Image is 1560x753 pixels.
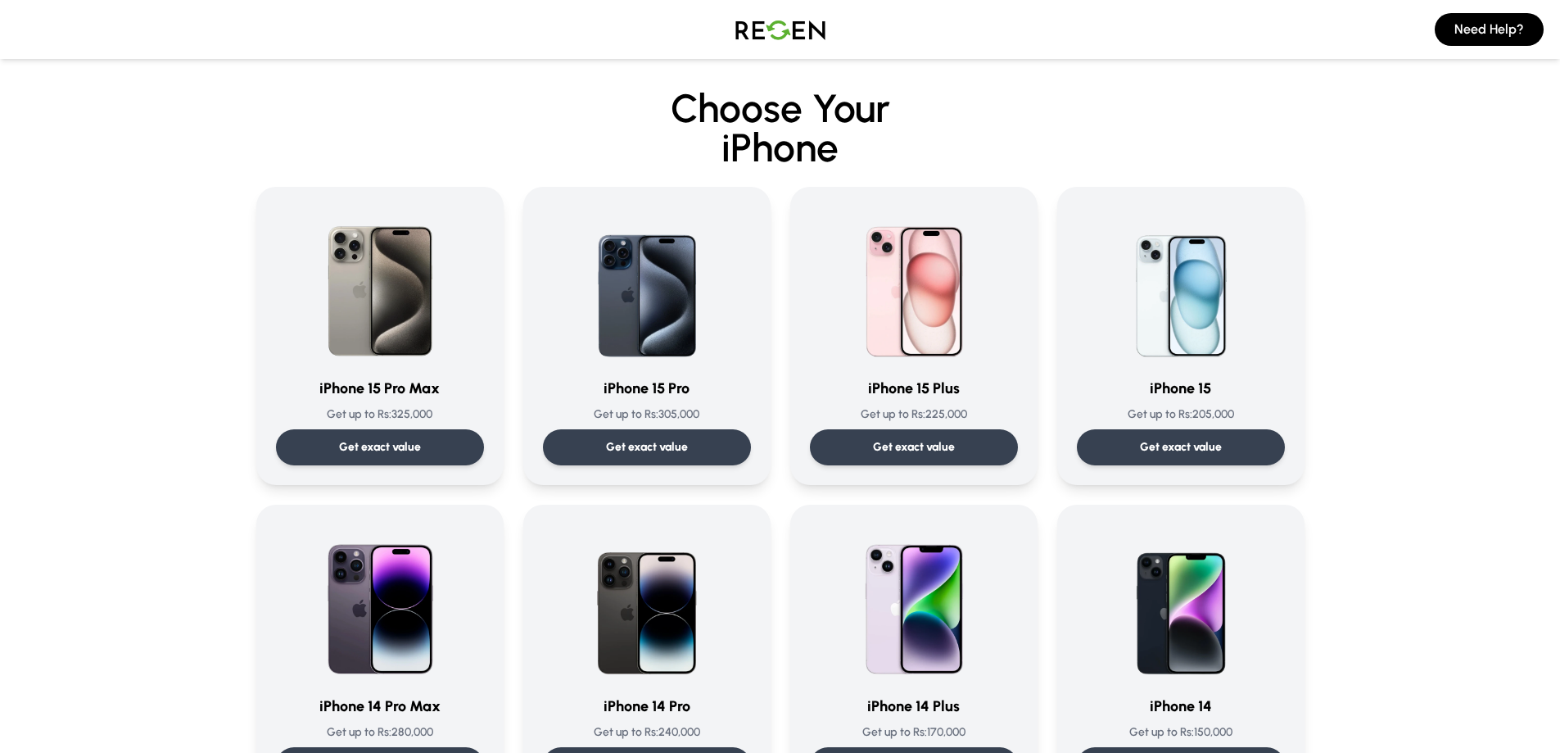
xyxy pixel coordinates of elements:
img: Logo [723,7,838,52]
img: iPhone 14 Pro Max [301,524,459,682]
button: Need Help? [1435,13,1544,46]
img: iPhone 14 [1102,524,1259,682]
p: Get up to Rs: 325,000 [276,406,484,423]
span: iPhone [168,128,1393,167]
p: Get up to Rs: 150,000 [1077,724,1285,741]
img: iPhone 14 Pro [568,524,726,682]
p: Get up to Rs: 280,000 [276,724,484,741]
h3: iPhone 14 Plus [810,695,1018,718]
p: Get up to Rs: 225,000 [810,406,1018,423]
p: Get exact value [1140,439,1222,456]
p: Get up to Rs: 240,000 [543,724,751,741]
h3: iPhone 15 Plus [810,377,1018,400]
p: Get exact value [606,439,688,456]
h3: iPhone 15 Pro Max [276,377,484,400]
img: iPhone 15 Pro [568,206,726,364]
h3: iPhone 15 Pro [543,377,751,400]
p: Get exact value [339,439,421,456]
p: Get exact value [873,439,955,456]
img: iPhone 15 [1102,206,1259,364]
span: Choose Your [671,84,890,132]
p: Get up to Rs: 305,000 [543,406,751,423]
h3: iPhone 14 [1077,695,1285,718]
img: iPhone 14 Plus [835,524,993,682]
img: iPhone 15 Pro Max [301,206,459,364]
p: Get up to Rs: 170,000 [810,724,1018,741]
h3: iPhone 14 Pro [543,695,751,718]
img: iPhone 15 Plus [835,206,993,364]
h3: iPhone 14 Pro Max [276,695,484,718]
p: Get up to Rs: 205,000 [1077,406,1285,423]
h3: iPhone 15 [1077,377,1285,400]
